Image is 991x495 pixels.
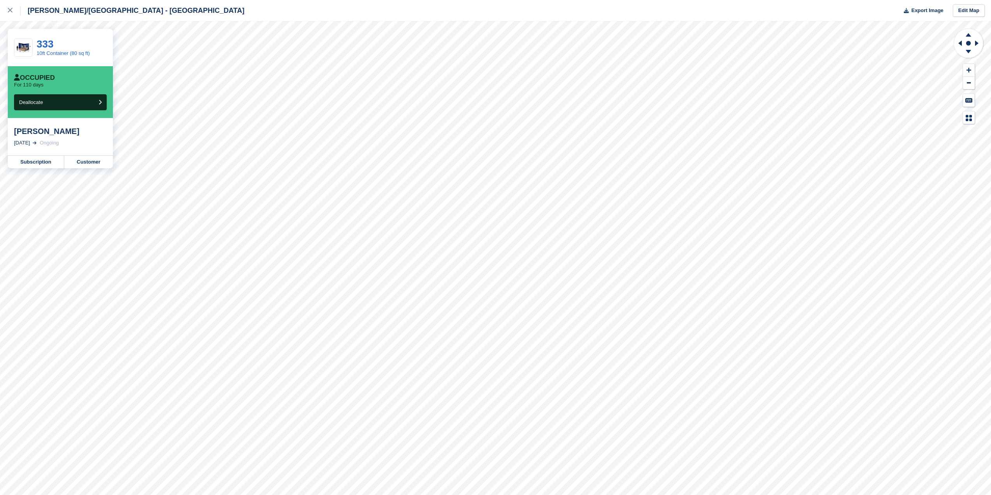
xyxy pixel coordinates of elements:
[14,41,32,55] img: 10-ft-container%20(5).jpg
[14,127,107,136] div: [PERSON_NAME]
[19,99,43,105] span: Deallocate
[8,156,64,168] a: Subscription
[14,82,44,88] p: For 110 days
[963,64,975,77] button: Zoom In
[21,6,245,15] div: [PERSON_NAME]/[GEOGRAPHIC_DATA] - [GEOGRAPHIC_DATA]
[40,139,59,147] div: Ongoing
[37,38,53,50] a: 333
[963,111,975,124] button: Map Legend
[953,4,985,17] a: Edit Map
[64,156,113,168] a: Customer
[14,74,55,82] div: Occupied
[963,77,975,90] button: Zoom Out
[963,94,975,107] button: Keyboard Shortcuts
[911,7,943,14] span: Export Image
[14,139,30,147] div: [DATE]
[33,141,37,144] img: arrow-right-light-icn-cde0832a797a2874e46488d9cf13f60e5c3a73dbe684e267c42b8395dfbc2abf.svg
[37,50,90,56] a: 10ft Container (80 sq ft)
[899,4,943,17] button: Export Image
[14,94,107,110] button: Deallocate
